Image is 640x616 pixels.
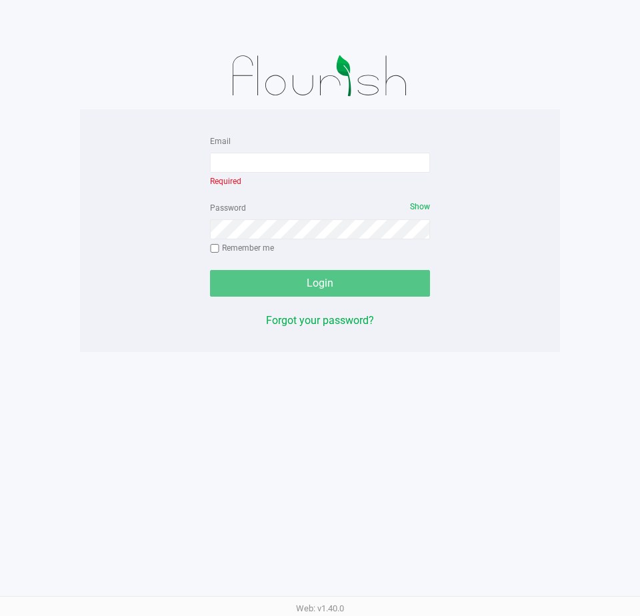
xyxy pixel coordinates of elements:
button: Forgot your password? [266,313,374,329]
span: Required [210,177,241,186]
label: Remember me [210,242,274,254]
label: Password [210,202,246,214]
span: Web: v1.40.0 [296,603,344,613]
label: Email [210,135,231,147]
input: Remember me [210,244,219,253]
span: Show [410,202,430,211]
